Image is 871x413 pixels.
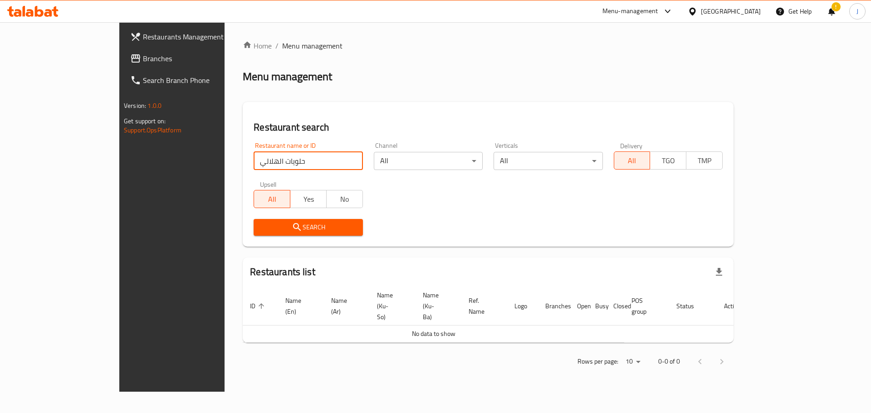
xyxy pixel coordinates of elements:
button: Yes [290,190,327,208]
span: J [856,6,858,16]
nav: breadcrumb [243,40,734,51]
button: All [254,190,290,208]
li: / [275,40,279,51]
span: Name (Ar) [331,295,359,317]
div: All [374,152,483,170]
span: Search [261,222,355,233]
span: ID [250,301,267,311]
div: Export file [708,261,730,283]
span: Ref. Name [469,295,496,317]
span: No [330,193,359,206]
label: Delivery [620,142,643,149]
a: Restaurants Management [123,26,265,48]
span: Name (En) [285,295,313,317]
button: TGO [650,151,686,170]
span: Name (Ku-So) [377,290,405,322]
label: Upsell [260,181,277,187]
div: Rows per page: [622,355,644,369]
th: Branches [538,287,570,326]
a: Support.OpsPlatform [124,124,181,136]
span: 1.0.0 [147,100,161,112]
span: Get support on: [124,115,166,127]
span: POS group [631,295,658,317]
span: Name (Ku-Ba) [423,290,450,322]
div: Menu-management [602,6,658,17]
a: Branches [123,48,265,69]
h2: Menu management [243,69,332,84]
th: Busy [588,287,606,326]
span: All [258,193,287,206]
span: No data to show [412,328,455,340]
span: Version: [124,100,146,112]
button: All [614,151,651,170]
th: Open [570,287,588,326]
p: Rows per page: [577,356,618,367]
span: TMP [690,154,719,167]
button: Search [254,219,362,236]
h2: Restaurant search [254,121,723,134]
span: Search Branch Phone [143,75,258,86]
button: TMP [686,151,723,170]
span: All [618,154,647,167]
span: Restaurants Management [143,31,258,42]
button: No [326,190,363,208]
a: Search Branch Phone [123,69,265,91]
div: All [494,152,602,170]
th: Action [717,287,748,326]
span: Yes [294,193,323,206]
span: Branches [143,53,258,64]
span: Status [676,301,706,311]
input: Search for restaurant name or ID.. [254,152,362,170]
th: Closed [606,287,624,326]
table: enhanced table [243,287,748,343]
h2: Restaurants list [250,265,315,279]
div: [GEOGRAPHIC_DATA] [701,6,761,16]
span: TGO [654,154,683,167]
span: Menu management [282,40,343,51]
p: 0-0 of 0 [658,356,680,367]
th: Logo [507,287,538,326]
